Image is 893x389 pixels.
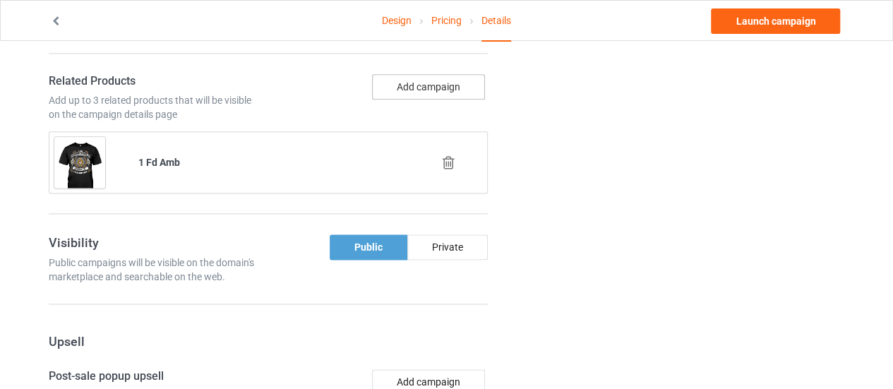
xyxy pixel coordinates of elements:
b: 1 Fd Amb [138,157,180,168]
a: Launch campaign [711,8,840,34]
h3: Upsell [49,333,488,349]
div: Public campaigns will be visible on the domain's marketplace and searchable on the web. [49,256,263,284]
button: Add campaign [372,74,485,100]
div: Public [330,234,407,260]
div: Add up to 3 related products that will be visible on the campaign details page [49,93,263,121]
h4: Related Products [49,74,263,89]
a: Design [382,1,412,40]
a: Pricing [431,1,462,40]
h3: Visibility [49,234,263,251]
h4: Post-sale popup upsell [49,369,263,384]
div: Private [407,234,488,260]
div: Details [481,1,511,42]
